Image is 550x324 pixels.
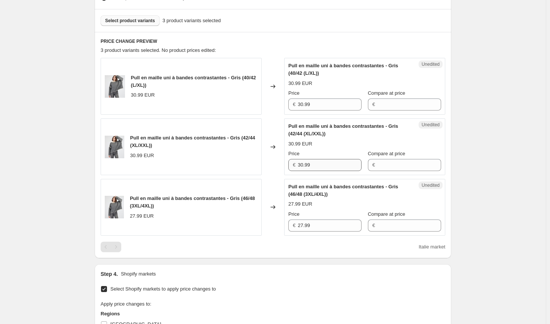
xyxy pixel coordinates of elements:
[288,63,398,76] span: Pull en maille uni à bandes contrastantes - Gris (40/42 (L/XL))
[372,101,375,107] span: €
[368,211,405,217] span: Compare at price
[130,212,154,220] div: 27.99 EUR
[293,162,295,168] span: €
[293,223,295,228] span: €
[293,101,295,107] span: €
[101,38,445,44] h6: PRICE CHANGE PREVIEW
[368,90,405,96] span: Compare at price
[101,15,160,26] button: Select product variants
[105,75,125,98] img: JOA-4318-8_80x.jpg
[288,200,312,208] div: 27.99 EUR
[419,244,445,250] span: Italie market
[130,195,255,209] span: Pull en maille uni à bandes contrastantes - Gris (46/48 (3XL/4XL))
[130,152,154,159] div: 30.99 EUR
[110,286,216,292] span: Select Shopify markets to apply price changes to
[101,242,121,252] nav: Pagination
[288,140,312,148] div: 30.99 EUR
[101,270,118,278] h2: Step 4.
[101,310,243,318] h3: Regions
[288,80,312,87] div: 30.99 EUR
[422,122,440,128] span: Unedited
[288,123,398,136] span: Pull en maille uni à bandes contrastantes - Gris (42/44 (XL/XXL))
[101,47,216,53] span: 3 product variants selected. No product prices edited:
[101,301,151,307] span: Apply price changes to:
[288,184,398,197] span: Pull en maille uni à bandes contrastantes - Gris (46/48 (3XL/4XL))
[368,151,405,156] span: Compare at price
[422,182,440,188] span: Unedited
[288,90,300,96] span: Price
[163,17,221,24] span: 3 product variants selected
[105,136,124,158] img: JOA-4318-8_80x.jpg
[372,223,375,228] span: €
[422,61,440,67] span: Unedited
[105,18,155,24] span: Select product variants
[288,211,300,217] span: Price
[372,162,375,168] span: €
[105,196,124,218] img: JOA-4318-8_80x.jpg
[288,151,300,156] span: Price
[121,270,156,278] p: Shopify markets
[131,91,155,99] div: 30.99 EUR
[131,75,256,88] span: Pull en maille uni à bandes contrastantes - Gris (40/42 (L/XL))
[130,135,255,148] span: Pull en maille uni à bandes contrastantes - Gris (42/44 (XL/XXL))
